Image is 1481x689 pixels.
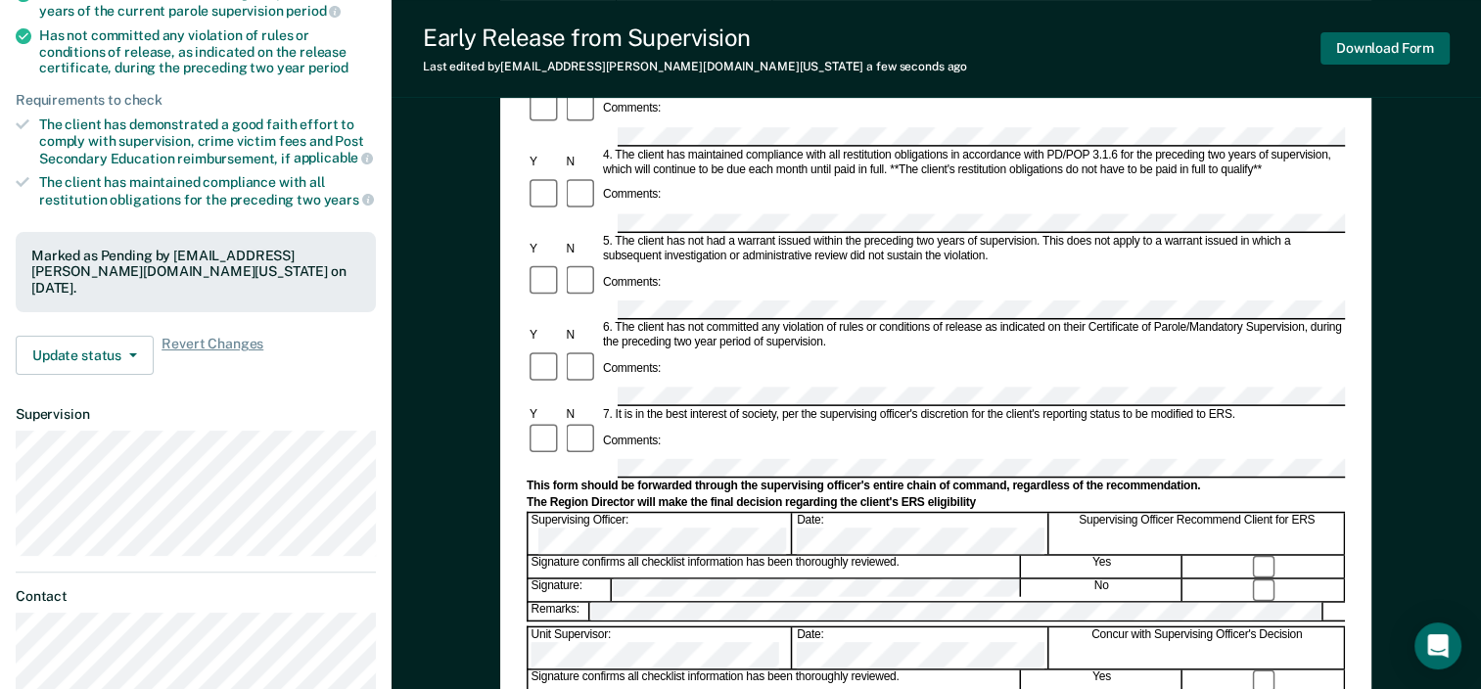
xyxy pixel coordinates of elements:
div: Date: [794,627,1048,668]
div: Comments: [600,102,664,116]
div: Comments: [600,275,664,290]
div: Comments: [600,361,664,376]
span: period [286,3,341,19]
div: No [1022,579,1182,601]
div: Y [527,328,563,343]
div: Open Intercom Messenger [1414,622,1461,669]
div: This form should be forwarded through the supervising officer's entire chain of command, regardle... [527,480,1345,494]
div: Early Release from Supervision [423,23,967,52]
div: Comments: [600,188,664,203]
div: Remarks: [529,602,591,620]
div: Date: [794,513,1048,554]
div: Signature confirms all checklist information has been thoroughly reviewed. [529,556,1021,577]
span: a few seconds ago [866,60,967,73]
div: The client has maintained compliance with all restitution obligations for the preceding two [39,174,376,207]
div: 7. It is in the best interest of society, per the supervising officer's discretion for the client... [600,407,1345,422]
button: Download Form [1320,32,1450,65]
div: 5. The client has not had a warrant issued within the preceding two years of supervision. This do... [600,234,1345,263]
div: N [564,155,600,169]
div: Signature: [529,579,612,601]
div: Has not committed any violation of rules or conditions of release, as indicated on the release ce... [39,27,376,76]
span: period [308,60,348,75]
div: The client has demonstrated a good faith effort to comply with supervision, crime victim fees and... [39,116,376,166]
div: Y [527,242,563,256]
div: Yes [1022,556,1182,577]
div: Requirements to check [16,92,376,109]
div: N [564,407,600,422]
div: The Region Director will make the final decision regarding the client's ERS eligibility [527,495,1345,510]
div: Y [527,155,563,169]
div: Supervising Officer: [529,513,793,554]
div: N [564,242,600,256]
div: Comments: [600,434,664,448]
div: Y [527,407,563,422]
dt: Supervision [16,406,376,423]
div: Supervising Officer Recommend Client for ERS [1050,513,1345,554]
button: Update status [16,336,154,375]
div: Last edited by [EMAIL_ADDRESS][PERSON_NAME][DOMAIN_NAME][US_STATE] [423,60,967,73]
span: applicable [294,150,373,165]
span: years [324,192,374,207]
div: Concur with Supervising Officer's Decision [1050,627,1345,668]
span: Revert Changes [162,336,263,375]
div: Unit Supervisor: [529,627,793,668]
dt: Contact [16,588,376,605]
div: 6. The client has not committed any violation of rules or conditions of release as indicated on t... [600,321,1345,350]
div: Marked as Pending by [EMAIL_ADDRESS][PERSON_NAME][DOMAIN_NAME][US_STATE] on [DATE]. [31,248,360,297]
div: 4. The client has maintained compliance with all restitution obligations in accordance with PD/PO... [600,148,1345,177]
div: N [564,328,600,343]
